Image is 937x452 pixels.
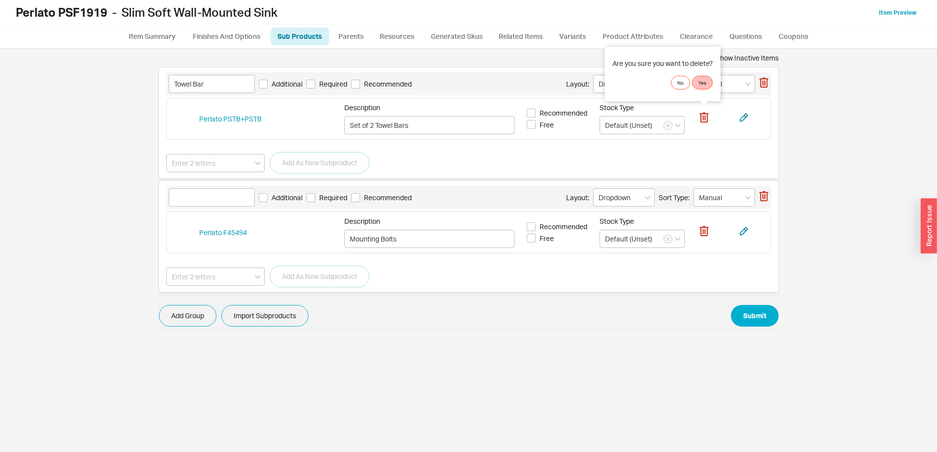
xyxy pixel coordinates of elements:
[282,157,357,169] span: Add As New Subproduct
[331,28,370,45] a: Parents
[612,59,713,68] div: Are you sure you want to delete?
[364,193,412,203] span: Recommended
[566,193,589,203] span: Layout:
[259,193,268,202] input: Additional
[351,193,360,202] input: Recommended
[259,80,268,89] input: Additional
[879,9,916,16] a: Item Preview
[159,305,216,327] button: Add Group
[270,152,369,174] button: Add As New Subproduct
[122,28,182,45] a: Item Summary
[672,28,720,45] a: Clearance
[677,79,684,87] span: No
[540,222,587,232] span: Recommended
[166,72,771,95] div: AdditionalRequiredRecommendedLayout:Sort Type:
[552,28,593,45] a: Variants
[540,108,587,118] span: Recommended
[166,186,771,209] div: AdditionalRequiredRecommendedLayout:Sort Type:
[344,116,514,134] input: Description
[344,230,514,248] input: Description
[319,193,347,203] span: Required
[600,217,634,225] span: Stock Type
[171,310,204,322] span: Add Group
[692,76,713,90] button: Yes
[199,115,262,123] a: Perlato PSTB+PSTB
[600,230,685,248] input: Select...
[272,79,302,89] span: Additional
[344,217,514,226] span: Description
[675,237,681,241] svg: open menu
[270,266,369,287] button: Add As New Subproduct
[540,234,554,243] span: Free
[271,28,329,45] a: Sub Products
[272,193,302,203] span: Additional
[694,75,755,93] input: Select sort type
[593,188,655,207] input: Select layout
[255,161,261,165] svg: open menu
[527,109,536,118] input: Recommended
[527,120,536,129] input: Free
[527,234,536,242] input: Free
[166,268,265,286] input: Enter 2 letters
[344,103,514,112] span: Description
[675,123,681,127] svg: open menu
[600,116,685,134] input: Select...
[593,75,655,93] input: Select layout
[306,193,315,202] input: Required
[645,196,651,200] svg: open menu
[372,28,422,45] a: Resources
[221,305,308,327] button: Import Subproducts
[166,154,265,172] input: Enter 2 letters
[234,310,296,322] span: Import Subproducts
[659,193,690,203] span: Sort Type:
[671,76,690,90] button: No
[351,80,360,89] input: Recommended
[166,98,771,140] div: Perlato PSTB+PSTBDescriptionRecommendedFreeStock Type
[491,28,550,45] a: Related Items
[199,228,247,237] a: Perlato F45494
[16,5,107,20] b: Perlato PSF1919
[112,5,117,20] span: -
[540,120,554,130] span: Free
[745,196,751,200] svg: open menu
[698,79,706,87] span: Yes
[743,310,766,322] span: Submit
[319,79,347,89] span: Required
[566,79,589,89] span: Layout:
[255,275,261,279] svg: open menu
[771,28,815,45] a: Coupons
[745,82,751,86] svg: open menu
[423,28,489,45] a: Generated Skus
[600,103,634,112] span: Stock Type
[694,188,755,207] input: Select sort type
[527,222,536,231] input: Recommended
[306,80,315,89] input: Required
[282,271,357,282] span: Add As New Subproduct
[595,28,670,45] a: Product Attributes
[166,211,771,253] div: Perlato F45494DescriptionRecommendedFreeStock Type
[716,53,779,63] div: Show Inactive Items
[184,28,269,45] a: Finishes And Options
[364,79,412,89] span: Recommended
[722,28,769,45] a: Questions
[731,305,779,327] button: Submit
[121,5,277,20] span: Slim Soft Wall-Mounted Sink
